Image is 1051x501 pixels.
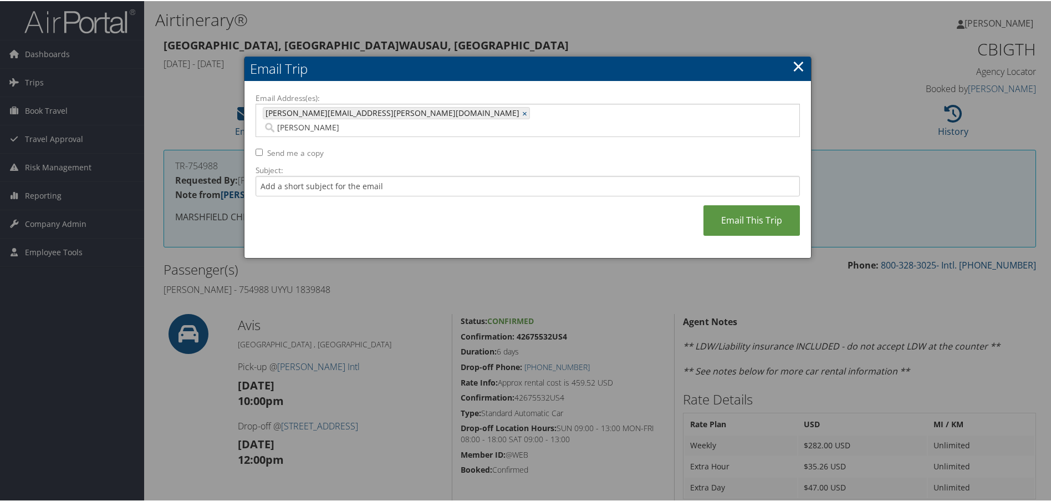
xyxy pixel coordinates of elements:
input: Email address (Separate multiple email addresses with commas) [263,121,614,132]
span: [PERSON_NAME][EMAIL_ADDRESS][PERSON_NAME][DOMAIN_NAME] [263,107,519,118]
a: × [522,107,529,118]
label: Subject: [256,164,800,175]
a: Email This Trip [703,204,800,235]
label: Send me a copy [267,146,324,158]
input: Add a short subject for the email [256,175,800,195]
label: Email Address(es): [256,92,800,103]
h2: Email Trip [244,55,811,80]
a: × [792,54,805,76]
